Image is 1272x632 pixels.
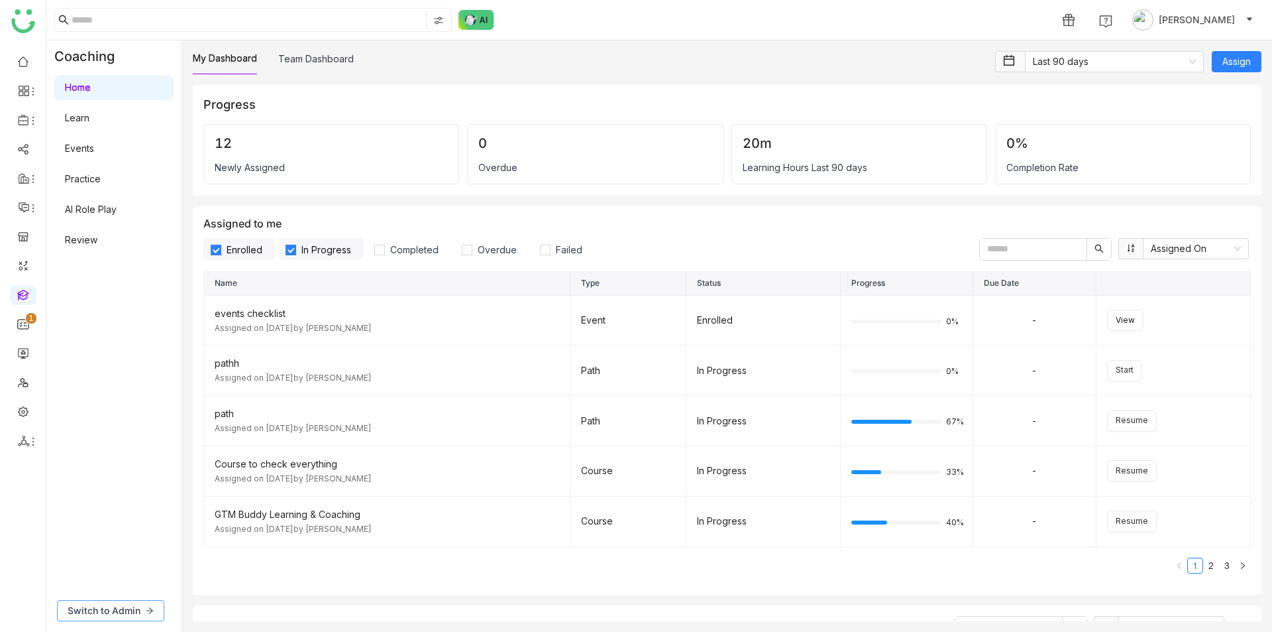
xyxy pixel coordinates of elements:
a: Learn [65,112,89,123]
a: Practice [65,173,101,184]
img: logo [11,9,35,33]
span: 0% [946,367,962,375]
span: 67% [946,418,962,426]
img: avatar [1132,9,1153,31]
span: Resume [1116,465,1148,477]
span: Completed [385,244,444,255]
div: Course [581,464,675,478]
th: Name [204,272,570,296]
a: Review [65,234,97,245]
button: Previous Page [1171,558,1187,574]
img: help.svg [1099,15,1112,28]
div: Coaching [46,40,134,72]
button: Resume [1107,511,1157,532]
td: - [973,446,1096,497]
span: Switch to Admin [68,603,140,618]
div: In Progress [697,363,829,378]
p: 1 [28,312,34,325]
th: Type [570,272,686,296]
div: path [215,407,559,421]
span: In Progress [296,244,356,255]
th: Status [686,272,841,296]
a: Events [65,143,94,154]
span: 40% [946,519,962,527]
span: Resume [1116,515,1148,528]
div: Progress [203,95,1251,113]
a: Home [65,82,91,93]
a: 3 [1220,558,1234,573]
div: Assigned on [DATE] by [PERSON_NAME] [215,422,559,435]
div: Enrolled [697,313,829,328]
td: - [973,396,1096,446]
button: View [1107,310,1143,331]
li: 3 [1219,558,1235,574]
span: [PERSON_NAME] [1159,13,1235,27]
button: [PERSON_NAME] [1130,9,1256,31]
div: In Progress [697,414,829,428]
div: Course [581,514,675,529]
div: Event [581,313,675,328]
img: search-type.svg [433,15,444,26]
span: Enrolled [221,244,268,255]
div: 12 [215,135,448,151]
li: 1 [1187,558,1203,574]
span: Overdue [472,244,522,255]
div: Completion Rate [1006,162,1240,173]
a: Team Dashboard [278,53,354,64]
span: Failed [551,244,588,255]
div: Newly Assigned [215,162,448,173]
div: In Progress [697,464,829,478]
a: 2 [1204,558,1218,573]
nz-select-item: Last 90 days [1033,52,1196,72]
td: - [973,346,1096,396]
div: Path [581,363,675,378]
div: 0% [1006,135,1240,151]
div: Course to check everything [215,457,559,472]
span: 0% [946,318,962,326]
div: Assigned on [DATE] by [PERSON_NAME] [215,473,559,485]
button: Resume [1107,460,1157,481]
span: Resume [1116,414,1148,427]
div: 0 [478,135,712,151]
span: Start [1116,364,1134,377]
td: - [973,296,1096,346]
li: 2 [1203,558,1219,574]
a: AI Role Play [65,204,117,215]
a: 1 [1188,558,1202,573]
span: Assign [1222,54,1251,69]
nz-badge-sup: 1 [26,313,36,324]
div: Assigned on [DATE] by [PERSON_NAME] [215,372,559,385]
div: pathh [215,356,559,371]
div: In Progress [697,514,829,529]
div: events checklist [215,306,559,321]
a: My Dashboard [193,52,257,64]
div: Assigned to me [203,217,1251,261]
nz-select-item: Assigned On [1151,239,1241,259]
div: Assigned on [DATE] by [PERSON_NAME] [215,322,559,335]
button: Next Page [1235,558,1251,574]
div: Assigned on [DATE] by [PERSON_NAME] [215,523,559,536]
button: Start [1107,360,1142,381]
span: 33% [946,468,962,476]
td: - [973,497,1096,547]
th: Progress [841,272,973,296]
button: Switch to Admin [57,600,164,621]
div: Path [581,414,675,428]
div: Learning Hours Last 90 days [743,162,976,173]
div: GTM Buddy Learning & Coaching [215,507,559,522]
button: Resume [1107,411,1157,432]
th: Due Date [973,272,1096,296]
button: Assign [1212,51,1261,72]
div: Overdue [478,162,712,173]
span: View [1116,314,1135,327]
img: ask-buddy-normal.svg [458,10,494,30]
div: 20m [743,135,976,151]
